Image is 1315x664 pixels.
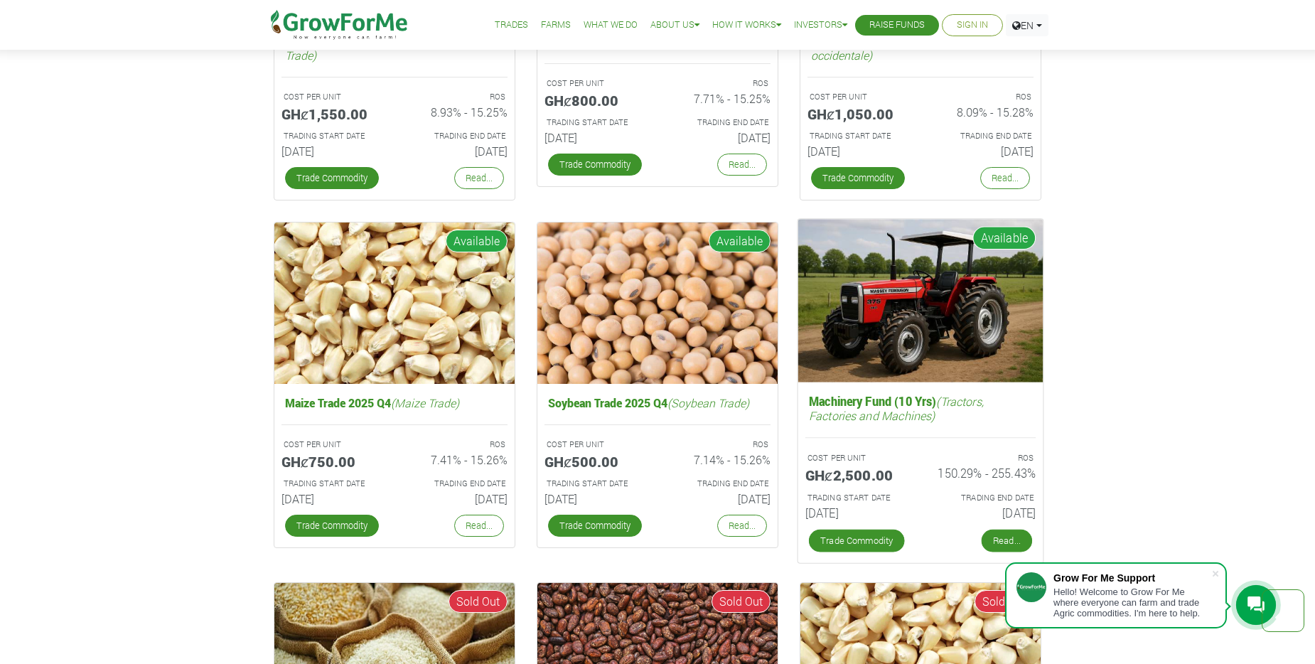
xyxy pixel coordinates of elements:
p: Estimated Trading End Date [933,492,1034,504]
span: Available [709,230,771,252]
h5: GHȼ500.00 [544,453,647,470]
a: Investors [794,18,847,33]
a: Trade Commodity [809,530,905,552]
h6: [DATE] [405,492,508,505]
p: Estimated Trading Start Date [547,478,645,490]
p: Estimated Trading Start Date [807,492,908,504]
p: Estimated Trading End Date [933,130,1031,142]
p: ROS [933,452,1034,464]
h5: Machinery Fund (10 Yrs) [805,391,1036,426]
h5: GHȼ1,550.00 [281,105,384,122]
h5: GHȼ800.00 [544,92,647,109]
a: Trade Commodity [811,167,905,189]
p: ROS [933,91,1031,103]
p: Estimated Trading Start Date [284,130,382,142]
h6: [DATE] [668,492,771,505]
h5: Maize Trade 2025 Q4 [281,392,508,413]
span: Available [972,227,1036,250]
p: COST PER UNIT [284,91,382,103]
span: Sold Out [449,590,508,613]
h6: [DATE] [668,131,771,144]
h6: 7.14% - 15.26% [668,453,771,466]
a: Read... [454,515,504,537]
a: Trade Commodity [548,515,642,537]
h6: [DATE] [805,507,910,521]
i: (Tractors, Factories and Machines) [809,394,984,423]
img: growforme image [537,223,778,384]
a: Read... [982,530,1032,552]
h6: 7.71% - 15.25% [668,92,771,105]
h6: [DATE] [281,492,384,505]
p: Estimated Trading End Date [407,130,505,142]
p: ROS [407,439,505,451]
p: ROS [670,77,768,90]
h6: [DATE] [544,492,647,505]
a: Raise Funds [869,18,925,33]
a: Sign In [957,18,988,33]
h6: 8.09% - 15.28% [931,105,1034,119]
a: EN [1006,14,1048,36]
h6: 8.93% - 15.25% [405,105,508,119]
i: (Soybean Trade) [667,395,749,410]
a: Read... [454,167,504,189]
h5: Soybean Trade 2025 Q4 [544,392,771,413]
p: ROS [407,91,505,103]
a: About Us [650,18,699,33]
h6: 7.41% - 15.26% [405,453,508,466]
h5: GHȼ1,050.00 [807,105,910,122]
a: Read... [717,154,767,176]
p: COST PER UNIT [547,77,645,90]
span: Available [446,230,508,252]
a: Farms [541,18,571,33]
div: Grow For Me Support [1053,572,1211,584]
p: Estimated Trading End Date [670,117,768,129]
i: (Maize Trade) [391,395,459,410]
a: Read... [980,167,1030,189]
a: What We Do [584,18,638,33]
a: Trades [495,18,528,33]
p: Estimated Trading Start Date [547,117,645,129]
p: COST PER UNIT [547,439,645,451]
h5: GHȼ750.00 [281,453,384,470]
a: Trade Commodity [548,154,642,176]
a: Trade Commodity [285,515,379,537]
h6: 150.29% - 255.43% [931,467,1036,481]
h6: [DATE] [931,144,1034,158]
h6: [DATE] [544,131,647,144]
span: Sold Out [975,590,1034,613]
p: Estimated Trading End Date [670,478,768,490]
p: ROS [670,439,768,451]
h6: [DATE] [931,507,1036,521]
p: COST PER UNIT [810,91,908,103]
img: growforme image [798,220,1043,383]
h6: [DATE] [807,144,910,158]
h5: GHȼ2,500.00 [805,467,910,484]
p: Estimated Trading Start Date [284,478,382,490]
a: Read... [717,515,767,537]
p: COST PER UNIT [807,452,908,464]
a: How it Works [712,18,781,33]
p: COST PER UNIT [284,439,382,451]
a: Trade Commodity [285,167,379,189]
span: Sold Out [712,590,771,613]
div: Hello! Welcome to Grow For Me where everyone can farm and trade Agric commodities. I'm here to help. [1053,587,1211,619]
h6: [DATE] [281,144,384,158]
h6: [DATE] [405,144,508,158]
p: Estimated Trading End Date [407,478,505,490]
img: growforme image [274,223,515,384]
p: Estimated Trading Start Date [810,130,908,142]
